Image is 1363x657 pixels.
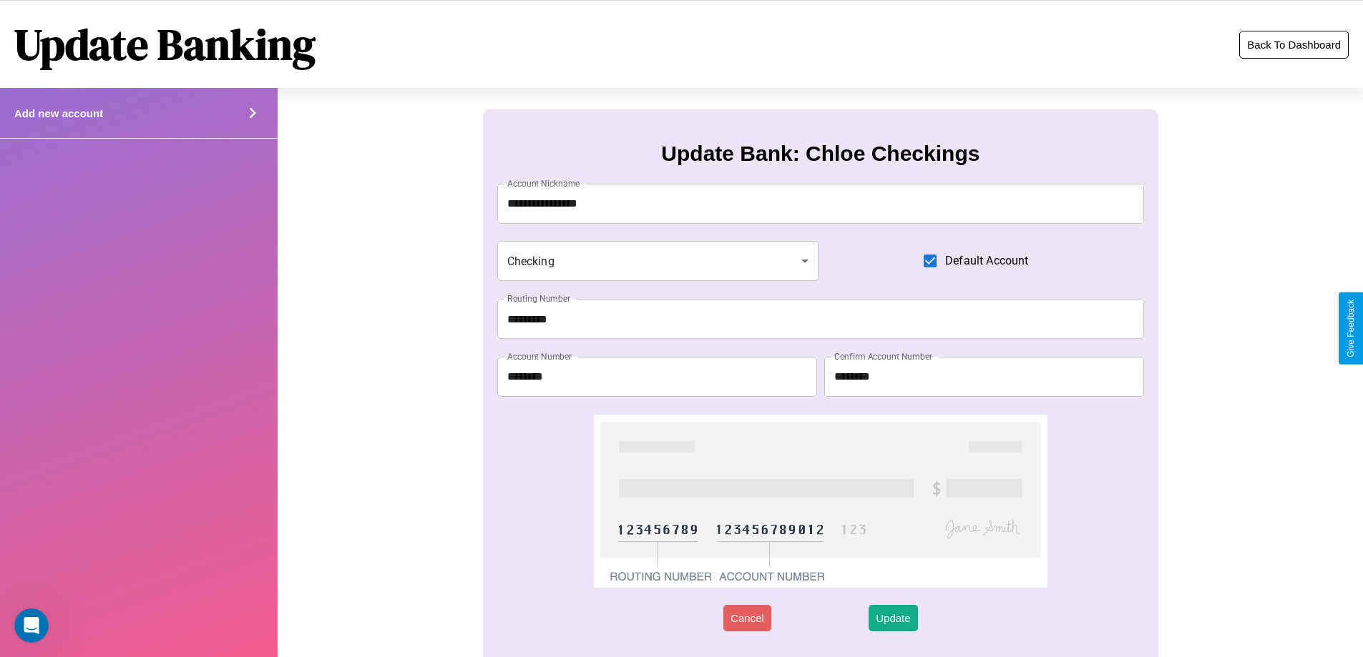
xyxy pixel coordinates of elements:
[14,608,49,643] iframe: Intercom live chat
[14,107,103,119] h4: Add new account
[834,350,932,362] label: Confirm Account Number
[723,605,771,631] button: Cancel
[507,292,570,305] label: Routing Number
[1346,300,1356,357] div: Give Feedback
[14,15,316,74] h1: Update Banking
[507,350,572,362] label: Account Number
[594,415,1047,588] img: check
[507,177,580,189] label: Account Nickname
[945,252,1028,270] span: Default Account
[869,605,917,631] button: Update
[661,142,979,166] h3: Update Bank: Chloe Checkings
[497,241,819,281] div: Checking
[1239,31,1349,59] button: Back To Dashboard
